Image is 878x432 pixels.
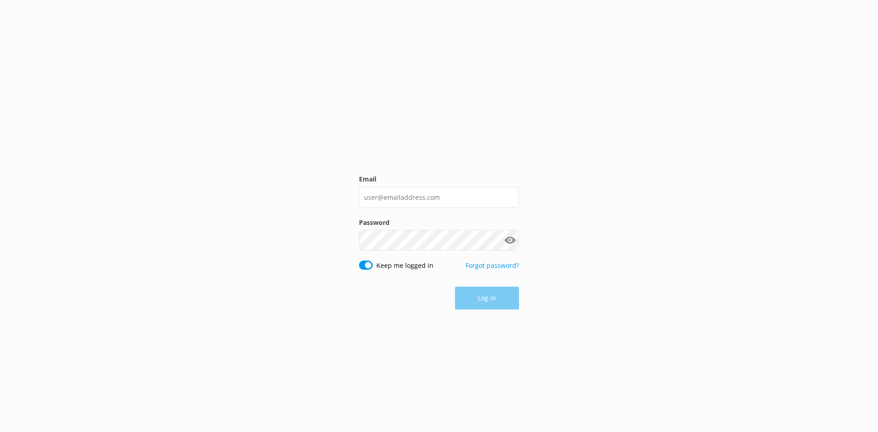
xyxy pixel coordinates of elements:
a: Forgot password? [466,261,519,270]
button: Show password [501,231,519,250]
label: Keep me logged in [376,261,434,271]
label: Email [359,174,519,184]
input: user@emailaddress.com [359,187,519,208]
label: Password [359,218,519,228]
